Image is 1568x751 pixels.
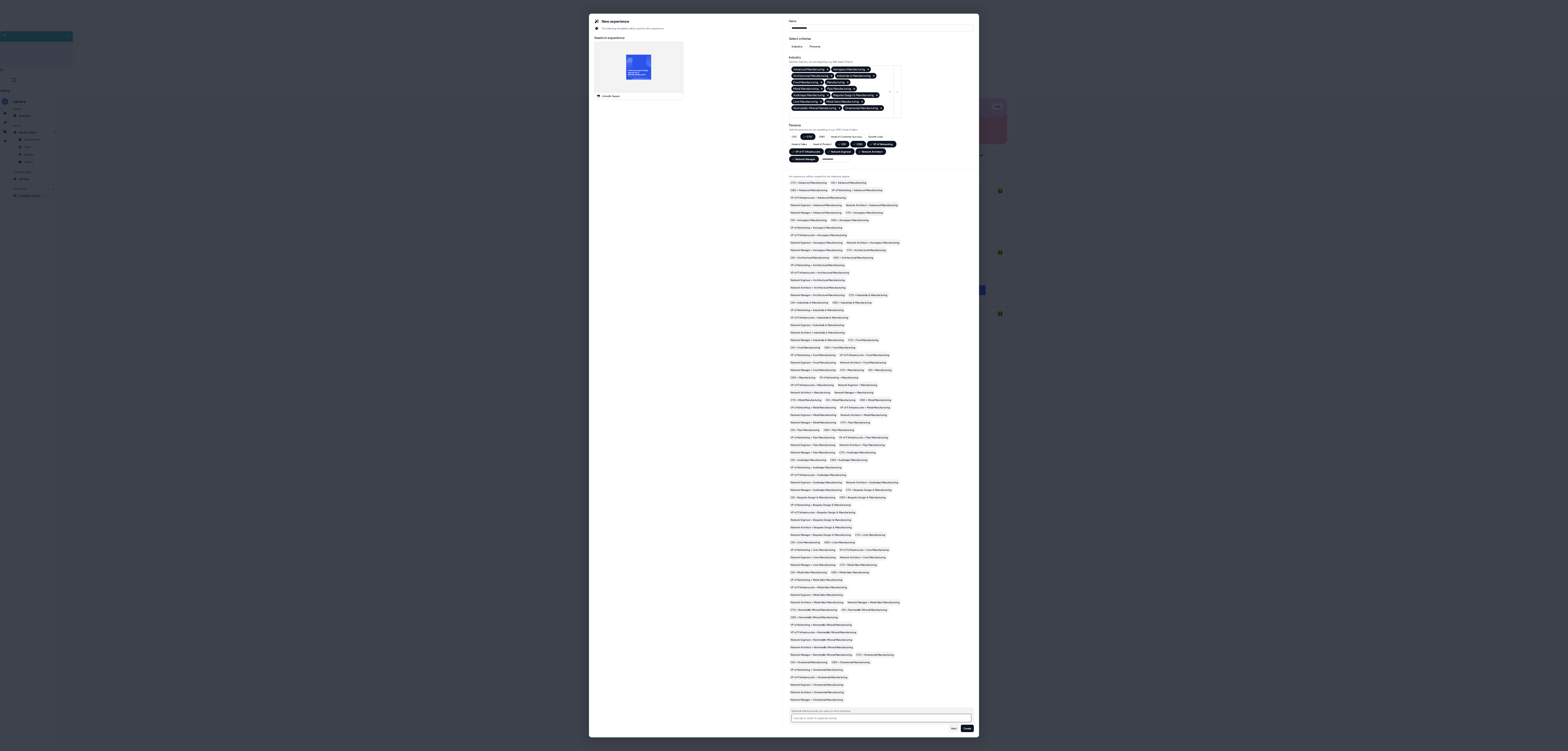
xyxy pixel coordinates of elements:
[819,86,824,92] div: Remove Metal Manufacturing
[840,555,886,560] div: Network Architect + Lime Manufacturing
[791,675,847,679] div: VP of IT Infrastrucutre + Ornamental Manufacturing
[825,67,830,72] div: Remove Advanced Manufacturing
[825,148,855,155] button: Network Engineer
[831,218,869,222] div: CISO + Aerospace Manufacturing
[791,480,842,485] div: Network Engineer + Audiotape Manufacturing
[791,196,846,200] div: VP of IT Infrastrucutre + Advanced Manufacturing
[868,368,892,372] div: CIO + Manufacturing
[789,156,819,163] button: Network Manager
[807,43,823,50] button: Persona
[791,226,842,230] div: VP of Networking + Aerospace Manufacturing
[791,316,848,320] div: VP of IT Infrastrucutre + Industrials & Manufacturing
[850,141,866,148] button: CISO
[819,80,824,85] div: Remove Food Manufacturing
[840,405,890,410] div: VP of IT Infrastrucutre + Metal Manufacturing
[791,211,842,215] div: Network Manager + Advanced Manufacturing
[829,73,834,79] div: Remove Architectural Manufacturing
[791,361,836,365] div: Network Engineer + Food Manufacturing
[791,218,827,222] div: CIO + Aerospace Manufacturing
[810,141,834,148] button: Head of Product
[791,398,821,402] div: CTO + Metal Manufacturing
[791,181,827,185] div: CTO + Advanced Manufacturing
[789,123,901,128] div: Persona
[961,725,974,732] button: Create
[840,495,886,500] div: CISO + Bespoke Design & Manufacturing
[789,19,974,23] div: Name
[791,690,844,694] div: Network Architect + Ornamental Manufacturing
[791,248,842,252] div: Network Manager + Aerospace Manufacturing
[602,94,620,98] div: LinkedIn Square
[791,668,843,672] div: VP of Networking + Ornamental Manufacturing
[791,323,844,327] div: Network Engineer + Industrials & Manufacturing
[840,353,889,357] div: VP of IT Infrastrucutre + Food Manufacturing
[830,458,867,462] div: CISO + Audiotape Manufacturing
[846,211,883,215] div: CTO + Aerospace Manufacturing
[791,375,815,380] div: CISO + Manufacturing
[856,653,894,657] div: CTO + Ornamental Manufacturing
[849,293,887,297] div: CTO + Industrials & Manufacturing
[832,188,882,192] div: VP of Networking + Advanced Manufacturing
[825,99,860,104] div: Metal Valve Manufacturing
[789,36,901,41] div: Select criterias
[791,578,842,582] div: VP of Networking + Metal Valve Manufacturing
[791,458,826,462] div: CIO + Audiotape Manufacturing
[791,503,851,507] div: VP of Networking + Bespoke Design & Manufacturing
[841,413,887,417] div: Network Architect + Metal Manufacturing
[789,60,901,64] div: Add the industry you are targeting e.g. B2B, SaaS, Fintech
[838,383,877,387] div: Network Engineer + Manufacturing
[847,248,886,252] div: CTO + Architectural Manufacturing
[844,105,879,111] div: Ornamental Manufacturing
[791,645,853,649] div: Network Architect + Nonmetallic Mineral Manufacturing
[824,428,854,432] div: CISO + Pipe Manufacturing
[789,128,901,132] div: Add the persona you are speaking to e.g. CMO, Head of Sales
[791,293,845,297] div: Network Manager + Architectural Manufacturing
[791,518,851,522] div: Network Engineer + Bespoke Design & Manufacturing
[791,256,829,260] div: CIO + Architectural Manufacturing
[789,133,799,140] button: CEO
[875,92,880,98] div: Remove Bespoke Design & Manufacturing
[820,375,858,380] div: VP of Networking + Manufacturing
[791,420,836,425] div: Network Manager + Metal Manufacturing
[826,86,852,92] div: Pipe Manufacturing
[789,43,805,50] button: Industry
[840,443,885,447] div: Network Architect + Pipe Manufacturing
[789,55,901,60] div: Industry
[791,495,835,500] div: CIO + Bespoke Design & Manufacturing
[839,435,888,440] div: VP of IT Infrastrucutre + Pipe Manufacturing
[789,141,810,148] button: Head of Sales
[825,92,830,98] div: Remove Audiotape Manufacturing
[791,533,851,537] div: Network Manager + Bespoke Design & Manufacturing
[840,548,889,552] div: VP of IT Infrastrucutre + Lime Manufacturing
[791,488,842,492] div: Network Manager + Audiotape Manufacturing
[791,450,835,455] div: Network Manager + Pipe Manufacturing
[855,148,886,155] button: Network Architect
[789,174,974,179] div: An experience will be created for the following targets
[949,725,959,732] button: Back
[831,181,866,185] div: CIO + Advanced Manufacturing
[791,660,827,664] div: CIO + Ornamental Manufacturing
[792,99,819,104] div: Lime Manufacturing
[792,86,819,92] div: Metal Manufacturing
[792,80,819,85] div: Food Manufacturing
[792,73,829,79] div: Architectural Manufacturing
[791,585,847,589] div: VP of IT Infrastrucutre + Metal Valve Manufacturing
[824,540,855,545] div: CISO + Lime Manufacturing
[826,80,845,85] div: Manufacturing
[840,563,877,567] div: CTO + Metal Valve Manufacturing
[841,608,887,612] div: CIO + Nonmetallic Mineral Manufacturing
[791,709,971,713] div: Optional: Add keywords you want our AI to reference
[791,413,836,417] div: Network Engineer + Metal Manufacturing
[791,473,846,477] div: VP of IT Infrastrucutre + Audiotape Manufacturing
[846,488,892,492] div: CTO + Bespoke Design & Manufacturing
[791,593,843,597] div: Network Engineer + Metal Valve Manufacturing
[848,338,878,342] div: CTO + Food Manufacturing
[791,263,845,267] div: VP of Networking + Architectural Manufacturing
[879,105,884,111] div: Remove Ornamental Manufacturing
[791,630,856,634] div: VP of IT Infrastrucutre + Nonmetallic Mineral Manufacturing
[832,92,875,98] div: Bespoke Design & Manufacturing
[791,390,830,395] div: Network Architect + Manufacturing
[791,435,835,440] div: VP of Networking + Pipe Manufacturing
[791,615,838,619] div: CISO + Nonmetallic Mineral Manufacturing
[791,608,837,612] div: CTO + Nonmetallic Mineral Manufacturing
[791,623,852,627] div: VP of Networking + Nonmetallic Mineral Manufacturing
